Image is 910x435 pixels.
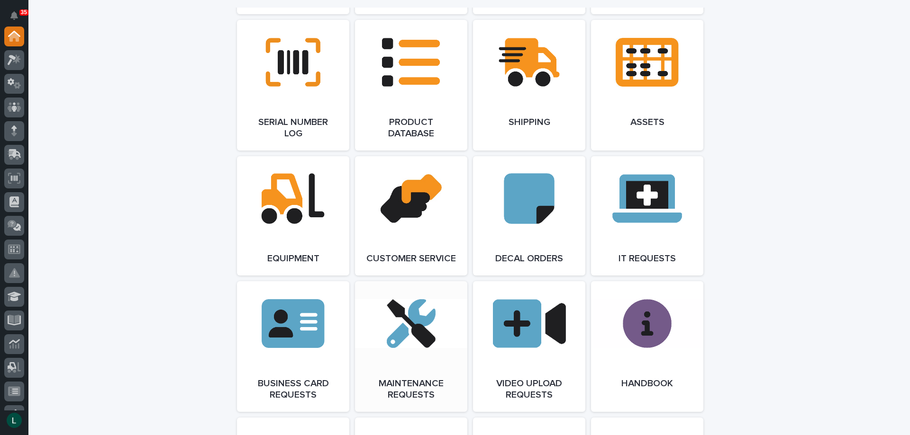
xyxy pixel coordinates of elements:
[12,11,24,27] div: Notifications35
[355,156,467,275] a: Customer Service
[237,20,349,151] a: Serial Number Log
[591,281,703,412] a: Handbook
[237,281,349,412] a: Business Card Requests
[355,20,467,151] a: Product Database
[4,6,24,26] button: Notifications
[21,9,27,16] p: 35
[473,281,585,412] a: Video Upload Requests
[355,281,467,412] a: Maintenance Requests
[237,156,349,275] a: Equipment
[591,20,703,151] a: Assets
[473,156,585,275] a: Decal Orders
[591,156,703,275] a: IT Requests
[473,20,585,151] a: Shipping
[4,410,24,430] button: users-avatar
